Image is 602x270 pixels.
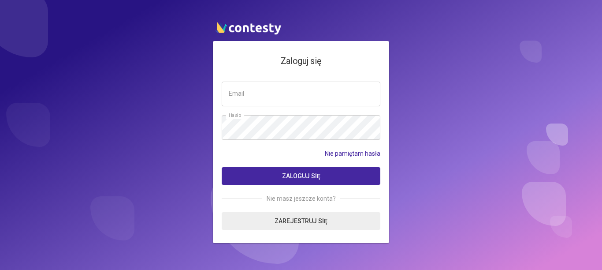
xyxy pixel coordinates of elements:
[222,54,380,68] h4: Zaloguj się
[222,212,380,230] a: Zarejestruj się
[282,172,320,180] span: Zaloguj się
[325,149,380,158] a: Nie pamiętam hasła
[262,194,340,203] span: Nie masz jeszcze konta?
[222,167,380,185] button: Zaloguj się
[213,18,283,37] img: contesty logo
